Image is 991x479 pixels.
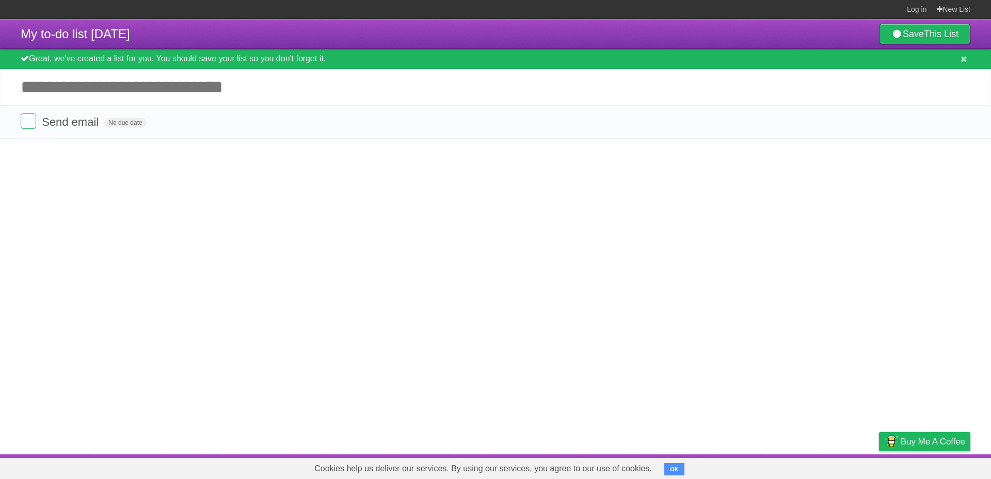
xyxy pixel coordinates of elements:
span: My to-do list [DATE] [21,27,130,41]
a: Terms [830,457,853,476]
span: No due date [104,118,146,127]
a: Privacy [866,457,892,476]
a: Developers [776,457,818,476]
span: Send email [42,115,101,128]
span: Buy me a coffee [901,433,965,451]
a: About [742,457,763,476]
span: Cookies help us deliver our services. By using our services, you agree to our use of cookies. [304,458,662,479]
b: This List [924,29,958,39]
a: Suggest a feature [905,457,970,476]
label: Done [21,113,36,129]
a: SaveThis List [879,24,970,44]
a: Buy me a coffee [879,432,970,451]
button: OK [664,463,684,475]
img: Buy me a coffee [884,433,898,450]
